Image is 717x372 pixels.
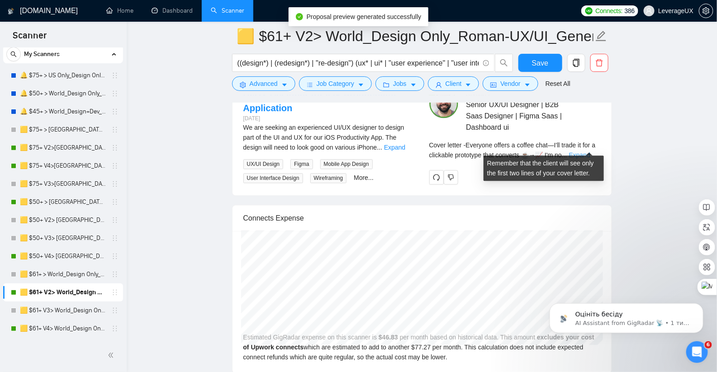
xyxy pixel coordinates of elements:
[20,247,106,265] a: 🟨 $50+ V4> [GEOGRAPHIC_DATA]+[GEOGRAPHIC_DATA] Only_Tony-UX/UI_General
[20,85,106,103] a: 🔔 $50+ > World_Design Only_General
[595,6,622,16] span: Connects:
[317,79,354,89] span: Job Category
[111,253,119,260] span: holder
[590,54,608,72] button: delete
[646,8,652,14] span: user
[296,13,303,20] span: check-circle
[111,307,119,314] span: holder
[429,89,458,118] img: c1gt5CYcyAw-rxShGkqERgOMEMix6mw42ie8uJevbSKlX9rqc4cD_qECTsbowrlTGK
[429,141,596,159] span: Cover letter - Everyone offers a coffee chat—I'll trade it for a clickable prototype that convert...
[111,198,119,206] span: holder
[20,157,106,175] a: 🟨 $75+ V4>[GEOGRAPHIC_DATA]+[GEOGRAPHIC_DATA] Only_Tony-UX/UI_General
[250,79,278,89] span: Advanced
[243,124,404,151] span: We are seeking an experienced UI/UX designer to design part of the UI and UX for our iOS Producti...
[20,193,106,211] a: 🟨 $50+ > [GEOGRAPHIC_DATA]+[GEOGRAPHIC_DATA] Only_Tony-UX/UI_General
[20,265,106,283] a: 🟨 $61+ > World_Design Only_Roman-UX/UI_General
[518,54,562,72] button: Save
[111,144,119,151] span: holder
[495,59,513,67] span: search
[243,122,415,152] div: We are seeking an experienced UI/UX designer to design part of the UI and UX for our iOS Producti...
[524,81,531,88] span: caret-down
[686,341,708,363] iframe: Intercom live chat
[429,170,444,184] button: redo
[358,81,364,88] span: caret-down
[585,7,593,14] img: upwork-logo.png
[595,30,607,42] span: edit
[111,289,119,296] span: holder
[546,79,570,89] a: Reset All
[393,79,407,89] span: Jobs
[111,217,119,224] span: holder
[240,81,246,88] span: setting
[20,211,106,229] a: 🟨 $50+ V2> [GEOGRAPHIC_DATA]+[GEOGRAPHIC_DATA] Only_Tony-UX/UI_General
[299,76,372,91] button: barsJob Categorycaret-down
[495,54,513,72] button: search
[243,173,303,183] span: User Interface Design
[111,325,119,332] span: holder
[237,25,594,47] input: Scanner name...
[705,341,712,348] span: 6
[24,45,60,63] span: My Scanners
[20,175,106,193] a: 🟨 $75+ V3>[GEOGRAPHIC_DATA]+[GEOGRAPHIC_DATA] Only_Tony-UX/UI_General
[307,13,422,20] span: Proposal preview generated successfully
[320,159,373,169] span: Mobile App Design
[377,144,382,151] span: ...
[375,76,424,91] button: folderJobscaret-down
[562,151,567,159] span: ...
[436,81,442,88] span: user
[5,29,54,48] span: Scanner
[384,144,405,151] a: Expand
[20,338,106,356] a: 🟨 $50+Health_Des_Roman
[108,351,117,360] span: double-left
[20,121,106,139] a: 🟨 $75+ > [GEOGRAPHIC_DATA]+[GEOGRAPHIC_DATA] Only_Tony-UX/UI_General
[699,7,713,14] a: setting
[536,284,717,348] iframe: To enrich screen reader interactions, please activate Accessibility in Grammarly extension settings
[232,76,295,91] button: settingAdvancedcaret-down
[111,162,119,170] span: holder
[243,205,601,231] div: Connects Expense
[699,7,713,14] span: setting
[430,174,443,181] span: redo
[428,76,480,91] button: userClientcaret-down
[243,159,284,169] span: UX/UI Design
[111,180,119,188] span: holder
[111,271,119,278] span: holder
[591,59,608,67] span: delete
[310,173,347,183] span: Wireframing
[111,126,119,133] span: holder
[20,66,106,85] a: 🔔 $75+ > US Only_Design Only_General
[307,81,313,88] span: bars
[483,60,489,66] span: info-circle
[290,159,313,169] span: Figma
[532,57,548,69] span: Save
[490,81,497,88] span: idcard
[237,57,479,69] input: Search Freelance Jobs...
[20,229,106,247] a: 🟨 $50+ V3> [GEOGRAPHIC_DATA]+[GEOGRAPHIC_DATA] Only_Tony-UX/UI_General
[20,301,106,320] a: 🟨 $61+ V3> World_Design Only_Roman-UX/UI_General
[20,139,106,157] a: 🟨 $75+ V2>[GEOGRAPHIC_DATA]+[GEOGRAPHIC_DATA] Only_Tony-UX/UI_General
[8,4,14,19] img: logo
[243,90,396,113] a: UI/UX Designer for iOS Productivity Application
[465,81,471,88] span: caret-down
[466,99,574,133] span: Senior UX/UI Designer | B2B Saas Designer | Figma Saas | Dashboard ui
[448,174,454,181] span: dislike
[354,174,374,181] a: More...
[20,103,106,121] a: 🔔 $45+ > World_Design+Dev_General
[243,114,415,123] div: [DATE]
[111,72,119,79] span: holder
[20,283,106,301] a: 🟨 $61+ V2> World_Design Only_Roman-UX/UI_General
[7,51,20,57] span: search
[429,140,601,160] div: Remember that the client will see only the first two lines of your cover letter.
[699,4,713,18] button: setting
[410,81,417,88] span: caret-down
[484,155,604,181] div: Remember that the client will see only the first two lines of your cover letter.
[152,7,193,14] a: dashboardDashboard
[569,151,590,159] a: Expand
[446,79,462,89] span: Client
[281,81,288,88] span: caret-down
[483,76,538,91] button: idcardVendorcaret-down
[111,90,119,97] span: holder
